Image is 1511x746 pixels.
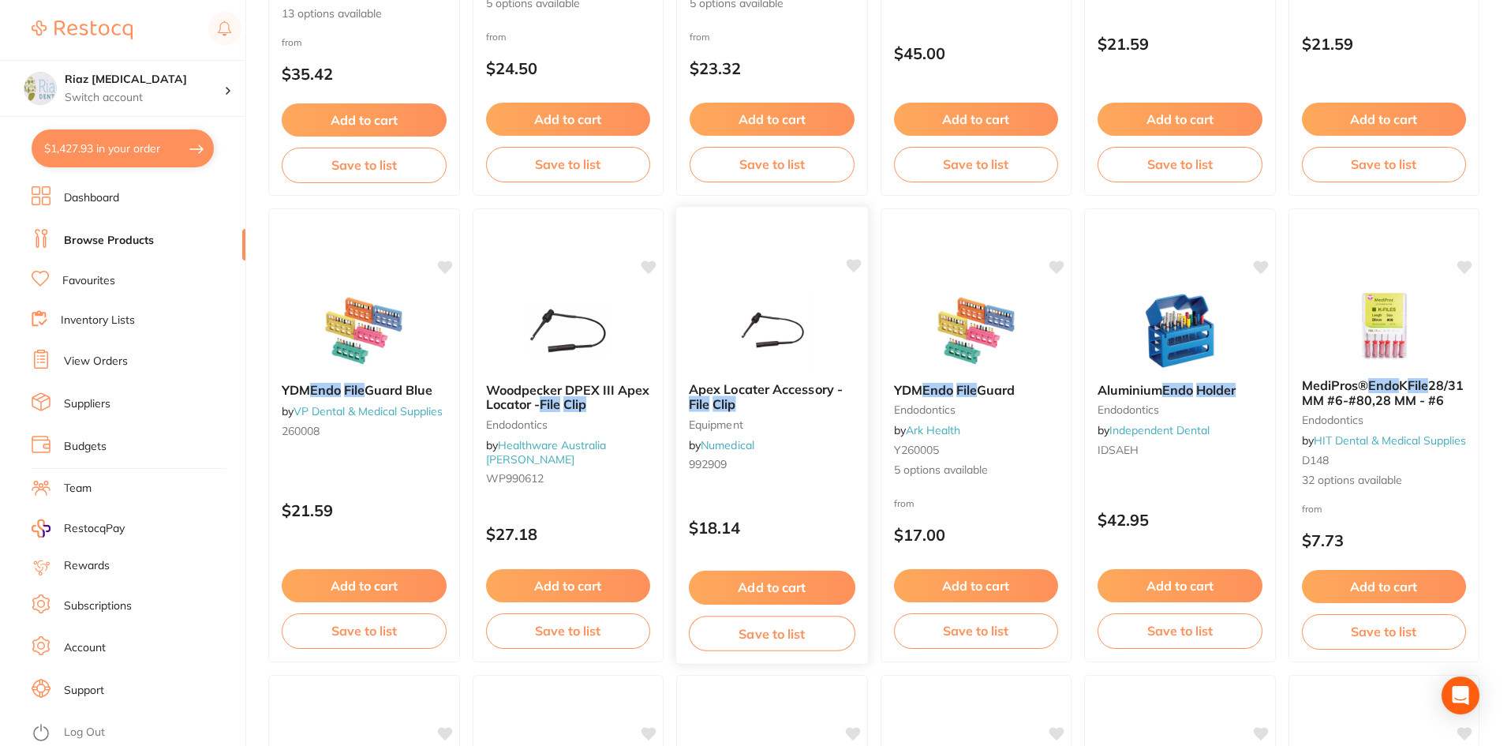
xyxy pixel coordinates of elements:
[977,382,1015,398] span: Guard
[486,438,606,467] span: by
[894,463,1059,478] span: 5 options available
[1333,287,1435,366] img: MediPros® Endo K File 28/31 MM #6-#80,28 MM - #6
[282,6,447,22] span: 13 options available
[64,481,92,497] a: Team
[894,382,922,398] span: YDM
[64,396,110,412] a: Suppliers
[1302,473,1467,489] span: 32 options available
[1302,147,1467,182] button: Save to list
[486,418,651,431] small: Endodontics
[282,501,447,519] p: $21.59
[1408,377,1428,393] em: File
[689,616,855,651] button: Save to list
[1302,433,1466,448] span: by
[282,36,302,48] span: from
[1098,383,1262,397] b: Aluminium Endo Holder
[365,382,432,398] span: Guard Blue
[894,423,960,437] span: by
[906,423,960,437] a: Ark Health
[894,44,1059,62] p: $45.00
[956,382,977,398] em: File
[64,190,119,206] a: Dashboard
[1302,377,1464,407] span: 28/31 MM #6-#80,28 MM - #6
[540,396,560,412] em: File
[1302,35,1467,53] p: $21.59
[1098,423,1210,437] span: by
[689,438,754,452] span: by
[894,569,1059,602] button: Add to cart
[282,569,447,602] button: Add to cart
[1302,503,1322,515] span: from
[486,59,651,77] p: $24.50
[64,558,110,574] a: Rewards
[1302,377,1368,393] span: MediPros®
[1442,677,1479,714] div: Open Intercom Messenger
[689,571,855,605] button: Add to cart
[1098,613,1262,648] button: Save to list
[282,65,447,83] p: $35.42
[486,525,651,543] p: $27.18
[64,521,125,537] span: RestocqPay
[32,21,133,39] img: Restocq Logo
[486,103,651,136] button: Add to cart
[486,31,507,43] span: from
[486,471,544,485] span: WP990612
[64,683,104,699] a: Support
[282,103,447,137] button: Add to cart
[282,613,447,648] button: Save to list
[62,273,115,289] a: Favourites
[720,290,824,369] img: Apex Locater Accessory - File Clip
[282,404,443,418] span: by
[486,383,651,412] b: Woodpecker DPEX III Apex Locator - File Clip
[282,424,320,438] span: 260008
[65,90,224,106] p: Switch account
[894,613,1059,648] button: Save to list
[712,396,735,412] em: Clip
[925,291,1027,370] img: YDM Endo File Guard
[1302,414,1467,426] small: endodontics
[282,382,310,398] span: YDM
[517,291,619,370] img: Woodpecker DPEX III Apex Locator - File Clip
[690,147,855,182] button: Save to list
[486,438,606,467] a: Healthware Australia [PERSON_NAME]
[294,404,443,418] a: VP Dental & Medical Supplies
[32,12,133,48] a: Restocq Logo
[310,382,341,398] em: Endo
[689,418,855,430] small: equipment
[1098,382,1162,398] span: Aluminium
[1098,569,1262,602] button: Add to cart
[1302,614,1467,649] button: Save to list
[690,31,710,43] span: from
[689,396,709,412] em: File
[1098,35,1262,53] p: $21.59
[64,598,132,614] a: Subscriptions
[486,382,649,412] span: Woodpecker DPEX III Apex Locator -
[1098,511,1262,529] p: $42.95
[1314,433,1466,448] a: HIT Dental & Medical Supplies
[1368,377,1399,393] em: Endo
[894,383,1059,397] b: YDM Endo File Guard
[65,72,224,88] h4: Riaz Dental Surgery
[689,519,855,537] p: $18.14
[690,59,855,77] p: $23.32
[32,721,241,746] button: Log Out
[1109,423,1210,437] a: Independent Dental
[1302,531,1467,549] p: $7.73
[64,354,128,369] a: View Orders
[690,103,855,136] button: Add to cart
[1128,291,1231,370] img: Aluminium Endo Holder
[689,381,843,397] span: Apex Locater Accessory -
[32,129,214,167] button: $1,427.93 in your order
[894,147,1059,182] button: Save to list
[486,613,651,648] button: Save to list
[61,313,135,328] a: Inventory Lists
[1399,377,1408,393] span: K
[312,291,415,370] img: YDM Endo File Guard Blue
[24,73,56,104] img: Riaz Dental Surgery
[894,103,1059,136] button: Add to cart
[922,382,953,398] em: Endo
[282,148,447,182] button: Save to list
[64,439,107,455] a: Budgets
[64,640,106,656] a: Account
[701,438,754,452] a: Numedical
